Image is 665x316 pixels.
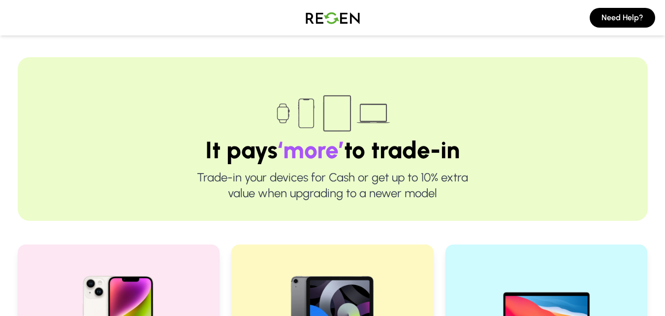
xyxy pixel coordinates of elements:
p: Trade-in your devices for Cash or get up to 10% extra value when upgrading to a newer model [49,170,616,201]
h1: It pays to trade-in [49,138,616,162]
img: Logo [298,4,367,32]
img: Trade-in devices [271,89,394,138]
span: ‘more’ [278,136,344,164]
button: Need Help? [590,8,655,28]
